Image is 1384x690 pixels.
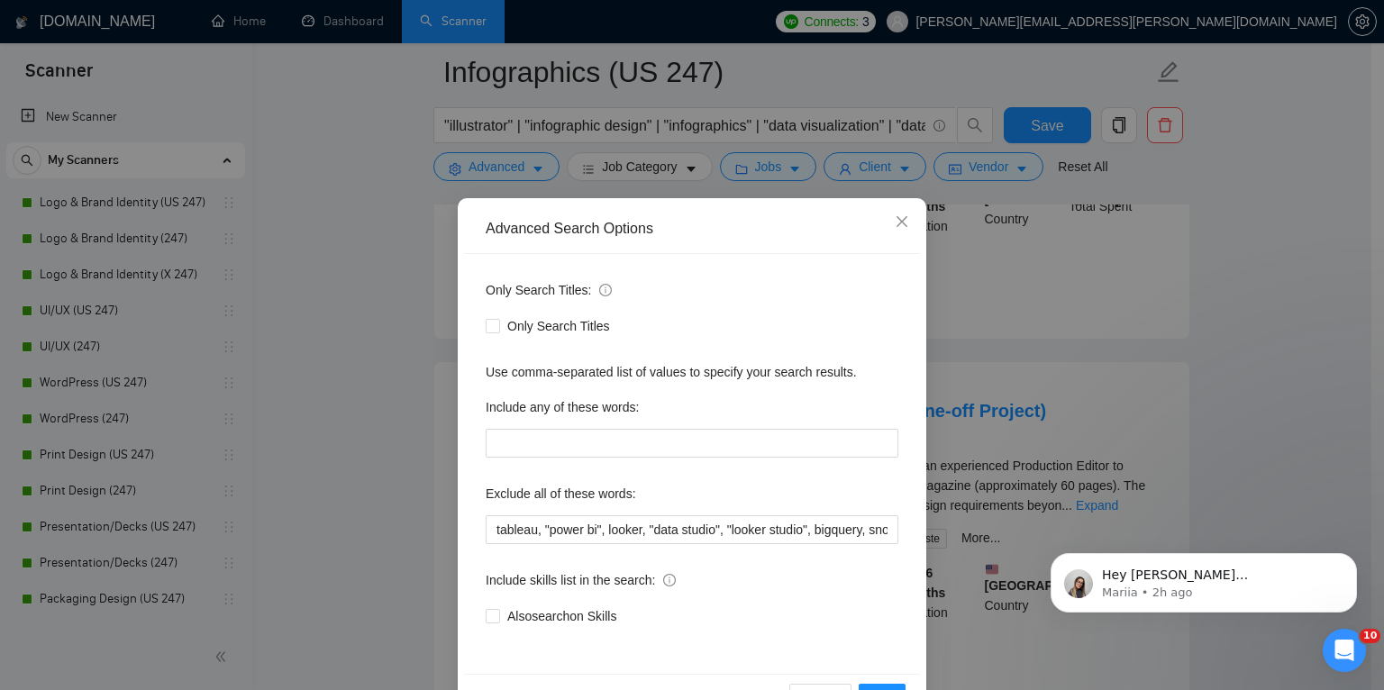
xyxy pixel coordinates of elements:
[1024,515,1384,641] iframe: Intercom notifications message
[500,606,624,626] span: Also search on Skills
[1360,629,1380,643] span: 10
[878,198,926,247] button: Close
[486,362,898,382] div: Use comma-separated list of values to specify your search results.
[1323,629,1366,672] iframe: Intercom live chat
[895,214,909,229] span: close
[486,570,676,590] span: Include skills list in the search:
[486,280,612,300] span: Only Search Titles:
[486,479,636,508] label: Exclude all of these words:
[486,393,639,422] label: Include any of these words:
[486,219,898,239] div: Advanced Search Options
[599,284,612,296] span: info-circle
[500,316,617,336] span: Only Search Titles
[663,574,676,586] span: info-circle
